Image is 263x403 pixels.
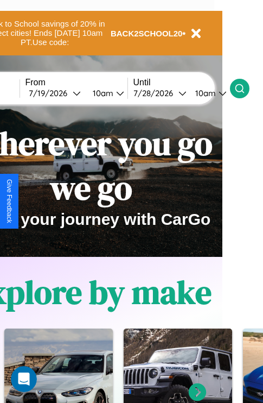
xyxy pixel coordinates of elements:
button: 7/19/2026 [25,87,84,99]
button: 10am [84,87,127,99]
div: Give Feedback [5,179,13,223]
div: 7 / 19 / 2026 [29,88,73,98]
div: 10am [190,88,219,98]
div: 10am [87,88,116,98]
button: 10am [187,87,230,99]
b: BACK2SCHOOL20 [111,29,183,38]
label: Until [133,78,230,87]
label: From [25,78,127,87]
iframe: Intercom live chat [11,366,37,392]
div: 7 / 28 / 2026 [133,88,178,98]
